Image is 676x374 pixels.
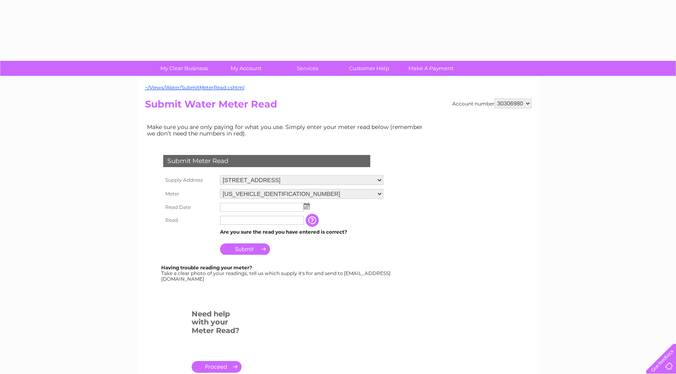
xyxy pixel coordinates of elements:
[145,84,244,90] a: ~/Views/Water/SubmitMeterRead.cshtml
[274,61,341,76] a: Services
[145,99,531,114] h2: Submit Water Meter Read
[161,265,392,282] div: Take a clear photo of your readings, tell us which supply it's for and send to [EMAIL_ADDRESS][DO...
[452,99,531,108] div: Account number
[145,122,429,139] td: Make sure you are only paying for what you use. Simply enter your meter read below (remember we d...
[336,61,403,76] a: Customer Help
[161,173,218,187] th: Supply Address
[161,187,218,201] th: Meter
[218,227,385,237] td: Are you sure the read you have entered is correct?
[151,61,218,76] a: My Clear Business
[192,308,242,339] h3: Need help with your Meter Read?
[220,243,270,255] input: Submit
[161,264,252,271] b: Having trouble reading your meter?
[161,214,218,227] th: Read
[397,61,464,76] a: Make A Payment
[212,61,279,76] a: My Account
[192,361,242,373] a: .
[306,214,320,227] input: Information
[161,201,218,214] th: Read Date
[163,155,370,167] div: Submit Meter Read
[304,203,310,209] img: ...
